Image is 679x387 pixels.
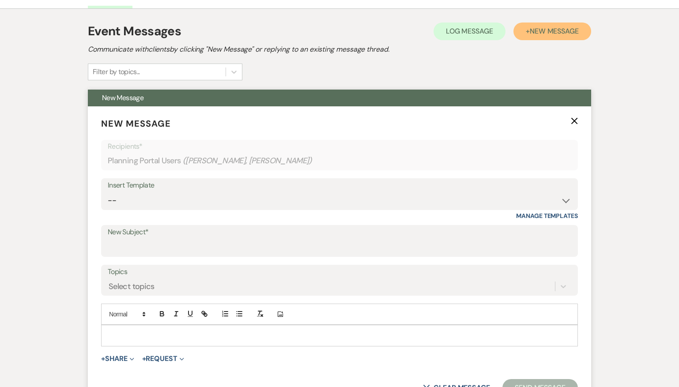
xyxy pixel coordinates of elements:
span: + [142,355,146,362]
span: ( [PERSON_NAME], [PERSON_NAME] ) [183,155,313,167]
button: +New Message [513,23,591,40]
div: Filter by topics... [93,67,140,77]
div: Select topics [109,281,155,293]
a: Manage Templates [516,212,578,220]
span: New Message [102,93,143,102]
label: New Subject* [108,226,571,239]
div: Insert Template [108,179,571,192]
span: Log Message [446,26,493,36]
label: Topics [108,266,571,278]
span: New Message [101,118,171,129]
span: New Message [530,26,579,36]
button: Share [101,355,134,362]
span: + [101,355,105,362]
div: Planning Portal Users [108,152,571,169]
h1: Event Messages [88,22,181,41]
button: Log Message [434,23,505,40]
p: Recipients* [108,141,571,152]
h2: Communicate with clients by clicking "New Message" or replying to an existing message thread. [88,44,591,55]
button: Request [142,355,184,362]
